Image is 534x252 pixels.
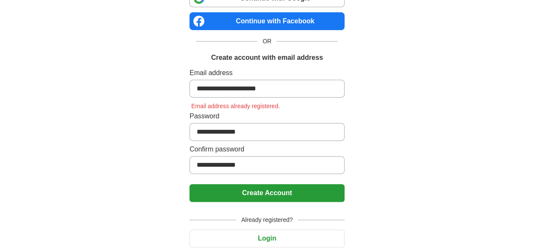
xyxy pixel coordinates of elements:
a: Login [189,235,345,242]
label: Confirm password [189,144,345,154]
a: Continue with Facebook [189,12,345,30]
button: Login [189,230,345,247]
label: Password [189,111,345,121]
button: Create Account [189,184,345,202]
h1: Create account with email address [211,53,323,63]
span: Already registered? [236,216,298,224]
span: Email address already registered. [189,103,282,109]
label: Email address [189,68,345,78]
span: OR [257,37,277,46]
